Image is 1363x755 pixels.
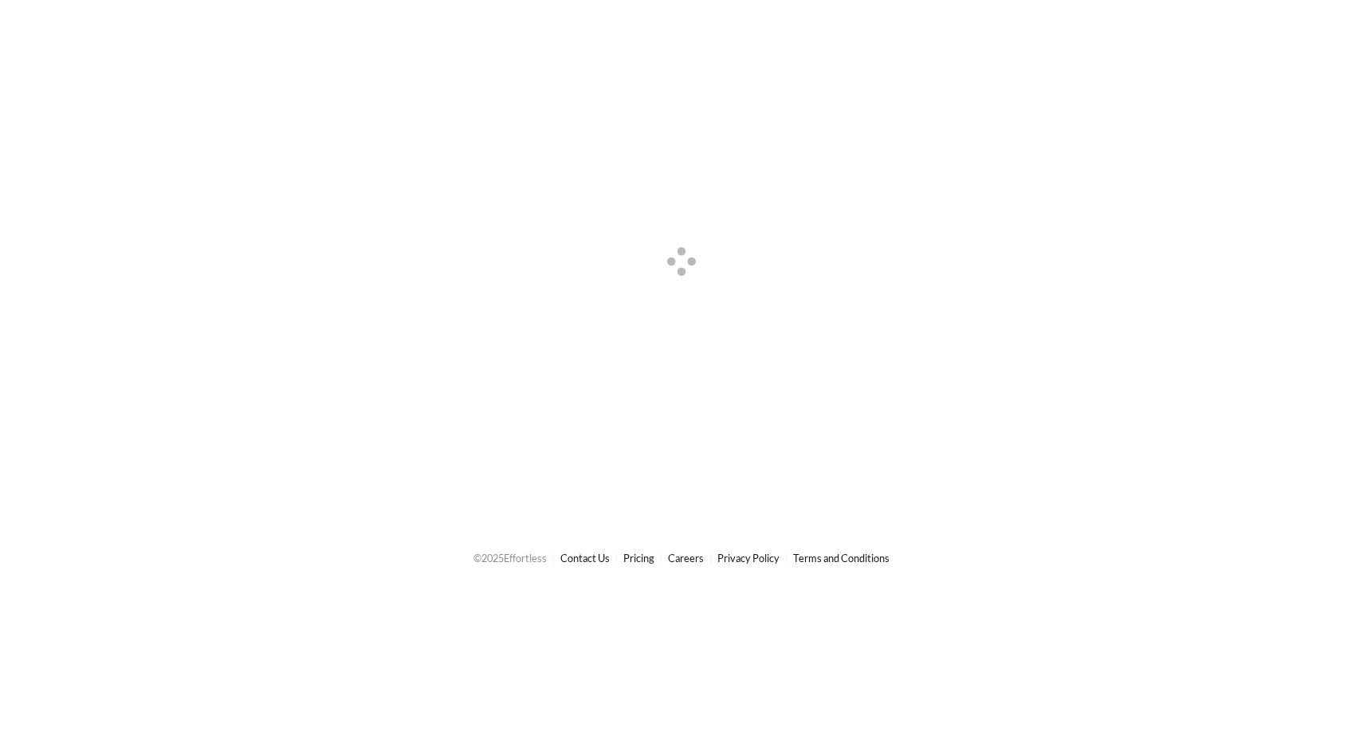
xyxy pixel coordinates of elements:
a: Careers [668,552,704,564]
a: Terms and Conditions [793,552,890,564]
a: Privacy Policy [717,552,780,564]
span: © 2025 Effortless [473,552,547,564]
a: Pricing [623,552,654,564]
a: Contact Us [560,552,610,564]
